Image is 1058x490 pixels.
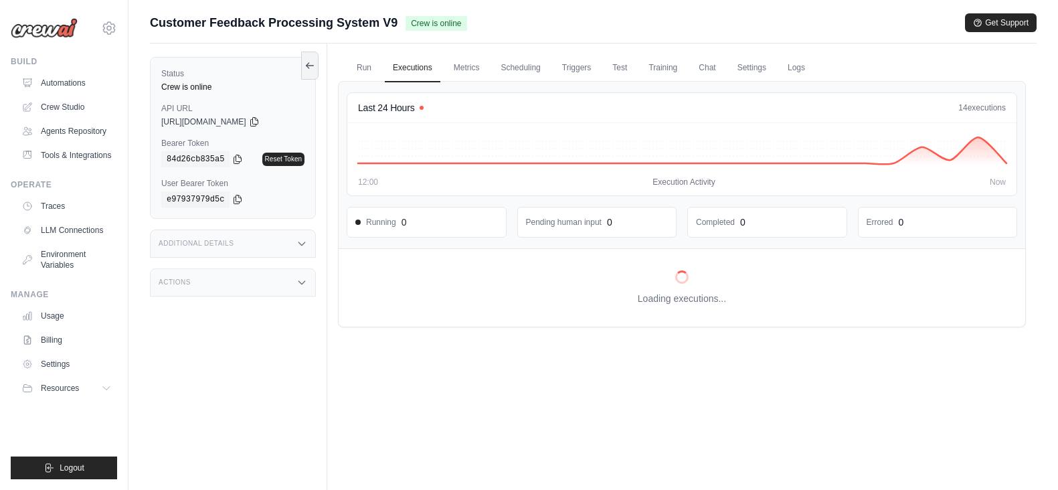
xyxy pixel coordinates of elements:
a: Crew Studio [16,96,117,118]
a: Environment Variables [16,244,117,276]
div: 0 [402,216,407,229]
span: [URL][DOMAIN_NAME] [161,116,246,127]
a: Reset Token [262,153,304,166]
h3: Actions [159,278,191,287]
a: Automations [16,72,117,94]
div: 0 [607,216,612,229]
span: Execution Activity [652,177,715,187]
code: 84d26cb835a5 [161,151,230,167]
a: Scheduling [493,54,548,82]
span: Now [990,177,1006,187]
label: Status [161,68,304,79]
button: Get Support [965,13,1037,32]
button: Resources [16,378,117,399]
div: 0 [899,216,904,229]
button: Logout [11,457,117,479]
span: Resources [41,383,79,394]
a: Training [640,54,685,82]
a: Run [349,54,379,82]
a: LLM Connections [16,220,117,241]
span: Customer Feedback Processing System V9 [150,13,398,32]
a: Settings [16,353,117,375]
h3: Additional Details [159,240,234,248]
div: Crew is online [161,82,304,92]
a: Traces [16,195,117,217]
a: Triggers [554,54,600,82]
h4: Last 24 Hours [358,101,414,114]
label: Bearer Token [161,138,304,149]
div: executions [958,102,1006,113]
a: Agents Repository [16,120,117,142]
div: Manage [11,289,117,300]
dd: Errored [867,217,893,228]
p: Loading executions... [638,292,726,305]
dd: Pending human input [526,217,602,228]
a: Metrics [446,54,488,82]
a: Settings [729,54,774,82]
a: Tools & Integrations [16,145,117,166]
span: 12:00 [358,177,378,187]
span: Crew is online [406,16,466,31]
a: Executions [385,54,440,82]
label: API URL [161,103,304,114]
code: e97937979d5c [161,191,230,208]
a: Usage [16,305,117,327]
div: Operate [11,179,117,190]
label: User Bearer Token [161,178,304,189]
div: 0 [740,216,745,229]
img: Logo [11,18,78,38]
span: Logout [60,463,84,473]
span: Running [355,217,396,228]
dd: Completed [696,217,735,228]
a: Chat [691,54,723,82]
span: 14 [958,103,967,112]
div: Build [11,56,117,67]
a: Logs [780,54,813,82]
a: Test [604,54,635,82]
a: Billing [16,329,117,351]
